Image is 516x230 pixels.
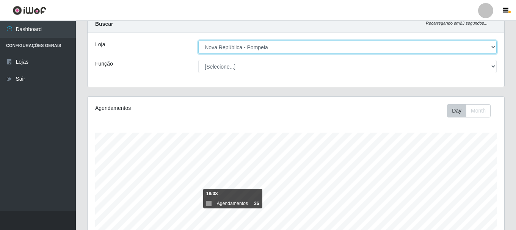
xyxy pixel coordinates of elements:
[13,6,46,15] img: CoreUI Logo
[426,21,488,25] i: Recarregando em 23 segundos...
[95,104,256,112] div: Agendamentos
[95,21,113,27] strong: Buscar
[447,104,497,117] div: Toolbar with button groups
[95,41,105,49] label: Loja
[95,60,113,68] label: Função
[466,104,491,117] button: Month
[447,104,491,117] div: First group
[447,104,466,117] button: Day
